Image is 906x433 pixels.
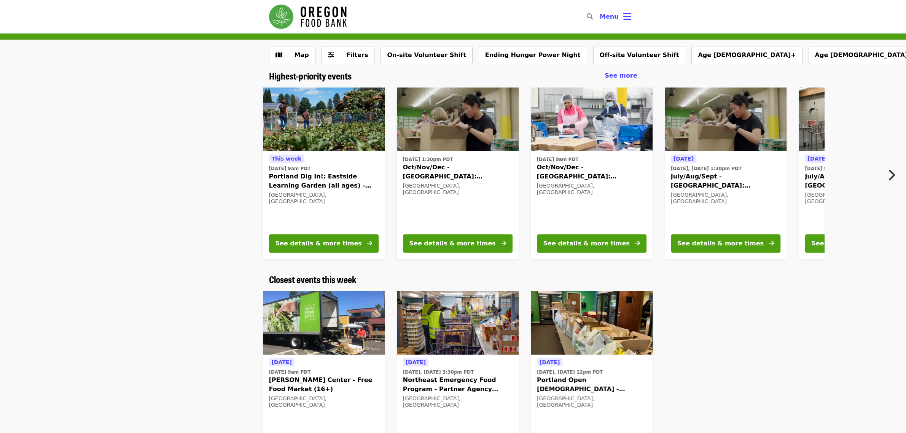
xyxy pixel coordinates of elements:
time: [DATE] 9am PDT [269,165,311,172]
span: Closest events this week [269,272,357,286]
div: See details & more times [677,239,764,248]
div: See details & more times [811,239,898,248]
span: [DATE] [406,359,426,365]
i: arrow-right icon [635,240,640,247]
button: Filters (0 selected) [322,46,375,64]
a: See more [605,71,637,80]
img: July/Aug/Sept - Portland: Repack/Sort (age 8+) organized by Oregon Food Bank [665,88,787,151]
span: This week [272,156,302,162]
input: Search [597,8,603,26]
span: July/Aug/Sept - [GEOGRAPHIC_DATA]: Repack/Sort (age [DEMOGRAPHIC_DATA]+) [671,172,780,190]
i: bars icon [623,11,631,22]
button: See details & more times [537,234,646,253]
time: [DATE], [DATE] 1:30pm PDT [671,165,742,172]
time: [DATE] 9am PDT [805,165,847,172]
div: [GEOGRAPHIC_DATA], [GEOGRAPHIC_DATA] [403,183,513,196]
button: See details & more times [269,234,379,253]
span: Filters [346,51,368,59]
a: Highest-priority events [269,70,352,81]
img: Northeast Emergency Food Program - Partner Agency Support organized by Oregon Food Bank [397,291,519,355]
button: Off-site Volunteer Shift [593,46,686,64]
div: See details & more times [409,239,496,248]
i: sliders-h icon [328,51,334,59]
i: chevron-right icon [887,168,895,182]
i: map icon [275,51,282,59]
a: See details for "Portland Dig In!: Eastside Learning Garden (all ages) - Aug/Sept/Oct" [263,88,385,259]
i: search icon [587,13,593,20]
i: arrow-right icon [501,240,506,247]
button: Age [DEMOGRAPHIC_DATA]+ [691,46,802,64]
a: See details for "Oct/Nov/Dec - Portland: Repack/Sort (age 8+)" [397,88,519,259]
span: [DATE] [807,156,828,162]
span: [PERSON_NAME] Center - Free Food Market (16+) [269,376,379,394]
span: Map [295,51,309,59]
div: [GEOGRAPHIC_DATA], [GEOGRAPHIC_DATA] [269,395,379,408]
span: [DATE] [674,156,694,162]
span: Oct/Nov/Dec - [GEOGRAPHIC_DATA]: Repack/Sort (age [DEMOGRAPHIC_DATA]+) [403,163,513,181]
span: Oct/Nov/Dec - [GEOGRAPHIC_DATA]: Repack/Sort (age [DEMOGRAPHIC_DATA]+) [537,163,646,181]
img: Ortiz Center - Free Food Market (16+) organized by Oregon Food Bank [263,291,385,355]
i: arrow-right icon [769,240,774,247]
time: [DATE] 9am PDT [537,156,579,163]
img: Portland Dig In!: Eastside Learning Garden (all ages) - Aug/Sept/Oct organized by Oregon Food Bank [263,88,385,151]
div: [GEOGRAPHIC_DATA], [GEOGRAPHIC_DATA] [671,192,780,205]
span: Menu [600,13,619,20]
time: [DATE] 1:30pm PDT [403,156,453,163]
time: [DATE], [DATE] 3:30pm PDT [403,369,474,376]
button: Ending Hunger Power Night [479,46,587,64]
i: arrow-right icon [367,240,372,247]
span: [DATE] [272,359,292,365]
div: [GEOGRAPHIC_DATA], [GEOGRAPHIC_DATA] [403,395,513,408]
div: See details & more times [275,239,362,248]
img: Portland Open Bible - Partner Agency Support (16+) organized by Oregon Food Bank [531,291,653,355]
div: See details & more times [543,239,630,248]
img: Oct/Nov/Dec - Portland: Repack/Sort (age 8+) organized by Oregon Food Bank [397,88,519,151]
button: Next item [881,164,906,186]
img: Oregon Food Bank - Home [269,5,347,29]
span: [DATE] [540,359,560,365]
button: On-site Volunteer Shift [381,46,472,64]
button: Show map view [269,46,315,64]
div: [GEOGRAPHIC_DATA], [GEOGRAPHIC_DATA] [537,183,646,196]
a: See details for "July/Aug/Sept - Portland: Repack/Sort (age 8+)" [665,88,787,259]
time: [DATE], [DATE] 12pm PDT [537,369,603,376]
a: See details for "Oct/Nov/Dec - Beaverton: Repack/Sort (age 10+)" [531,88,653,259]
div: [GEOGRAPHIC_DATA], [GEOGRAPHIC_DATA] [269,192,379,205]
div: Highest-priority events [263,70,643,81]
button: Toggle account menu [594,8,637,26]
span: Highest-priority events [269,69,352,82]
span: Portland Open [DEMOGRAPHIC_DATA] - Partner Agency Support (16+) [537,376,646,394]
button: See details & more times [403,234,513,253]
img: Oct/Nov/Dec - Beaverton: Repack/Sort (age 10+) organized by Oregon Food Bank [531,88,653,151]
span: See more [605,72,637,79]
div: [GEOGRAPHIC_DATA], [GEOGRAPHIC_DATA] [537,395,646,408]
time: [DATE] 9am PDT [269,369,311,376]
div: Closest events this week [263,274,643,285]
button: See details & more times [671,234,780,253]
a: Closest events this week [269,274,357,285]
span: Portland Dig In!: Eastside Learning Garden (all ages) - Aug/Sept/Oct [269,172,379,190]
span: Northeast Emergency Food Program - Partner Agency Support [403,376,513,394]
